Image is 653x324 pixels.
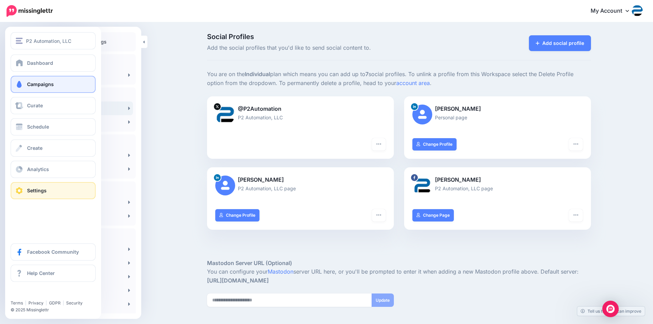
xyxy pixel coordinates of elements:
[7,5,53,17] img: Missinglettr
[412,176,432,195] img: picture-bsa59250.png
[66,300,83,305] a: Security
[11,290,63,297] iframe: Twitter Follow Button
[27,188,47,193] span: Settings
[412,113,583,121] p: Personal page
[365,71,368,77] b: 7
[207,70,591,88] p: You are on the plan which means you can add up to social profiles. To unlink a profile from this ...
[11,32,96,49] button: P2 Automation, LLC
[27,145,43,151] span: Create
[11,182,96,199] a: Settings
[412,138,457,151] a: Change Profile
[372,293,394,307] button: Update
[396,80,430,86] a: account area
[28,300,44,305] a: Privacy
[25,300,26,305] span: |
[584,3,643,20] a: My Account
[11,55,96,72] a: Dashboard
[27,103,43,108] span: Curate
[412,209,454,221] a: Change Page
[602,301,619,317] div: Open Intercom Messenger
[215,184,386,192] p: P2 Automation, LLC page
[215,176,386,184] p: [PERSON_NAME]
[11,307,100,313] li: © 2025 Missinglettr
[215,176,235,195] img: user_default_image.png
[207,33,460,40] span: Social Profiles
[27,249,79,255] span: Facebook Community
[412,105,432,124] img: user_default_image.png
[207,259,591,267] h5: Mastodon Server URL (Optional)
[412,184,583,192] p: P2 Automation, LLC page
[27,166,49,172] span: Analytics
[63,300,64,305] span: |
[11,243,96,261] a: Facebook Community
[11,265,96,282] a: Help Center
[27,124,49,130] span: Schedule
[11,140,96,157] a: Create
[215,105,386,113] p: @P2Automation
[27,81,54,87] span: Campaigns
[27,60,53,66] span: Dashboard
[11,97,96,114] a: Curate
[245,71,270,77] b: Individual
[412,105,583,113] p: [PERSON_NAME]
[27,270,55,276] span: Help Center
[16,38,23,44] img: menu.png
[215,113,386,121] p: P2 Automation, LLC
[11,300,23,305] a: Terms
[46,300,47,305] span: |
[11,161,96,178] a: Analytics
[26,37,71,45] span: P2 Automation, LLC
[207,44,460,52] span: Add the social profiles that you'd like to send social content to.
[207,277,269,284] strong: [URL][DOMAIN_NAME]
[207,267,591,285] p: You can configure your server URL here, or you'll be prompted to enter it when adding a new Masto...
[49,300,61,305] a: GDPR
[11,76,96,93] a: Campaigns
[215,105,235,124] img: U7HkP7gN-37492.png
[577,307,645,316] a: Tell us how we can improve
[215,209,259,221] a: Change Profile
[11,118,96,135] a: Schedule
[412,176,583,184] p: [PERSON_NAME]
[268,268,293,275] a: Mastodon
[529,35,591,51] a: Add social profile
